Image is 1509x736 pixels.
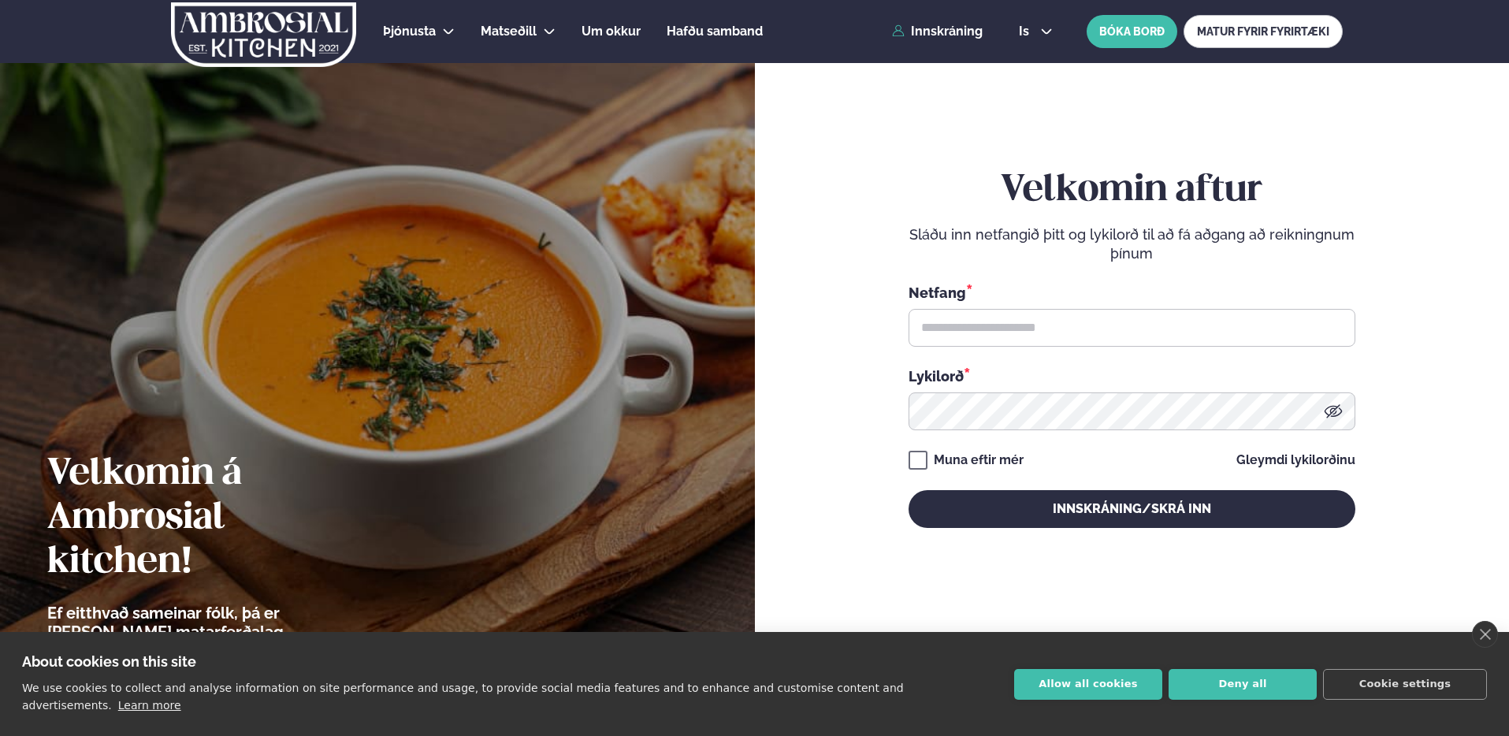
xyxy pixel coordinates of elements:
a: Innskráning [892,24,983,39]
a: Um okkur [582,22,641,41]
span: Matseðill [481,24,537,39]
h2: Velkomin aftur [909,169,1355,213]
img: logo [169,2,358,67]
button: Allow all cookies [1014,669,1162,700]
button: Deny all [1169,669,1317,700]
div: Lykilorð [909,366,1355,386]
button: is [1006,25,1065,38]
span: is [1019,25,1034,38]
span: Hafðu samband [667,24,763,39]
strong: About cookies on this site [22,653,196,670]
a: Gleymdi lykilorðinu [1236,454,1355,467]
a: close [1472,621,1498,648]
p: Sláðu inn netfangið þitt og lykilorð til að fá aðgang að reikningnum þínum [909,225,1355,263]
span: Þjónusta [383,24,436,39]
span: Um okkur [582,24,641,39]
a: Matseðill [481,22,537,41]
a: Learn more [118,699,181,712]
a: Hafðu samband [667,22,763,41]
p: We use cookies to collect and analyse information on site performance and usage, to provide socia... [22,682,904,712]
button: Innskráning/Skrá inn [909,490,1355,528]
p: Ef eitthvað sameinar fólk, þá er [PERSON_NAME] matarferðalag. [47,604,374,641]
a: Þjónusta [383,22,436,41]
a: MATUR FYRIR FYRIRTÆKI [1184,15,1343,48]
div: Netfang [909,282,1355,303]
button: Cookie settings [1323,669,1487,700]
button: BÓKA BORÐ [1087,15,1177,48]
h2: Velkomin á Ambrosial kitchen! [47,452,374,585]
